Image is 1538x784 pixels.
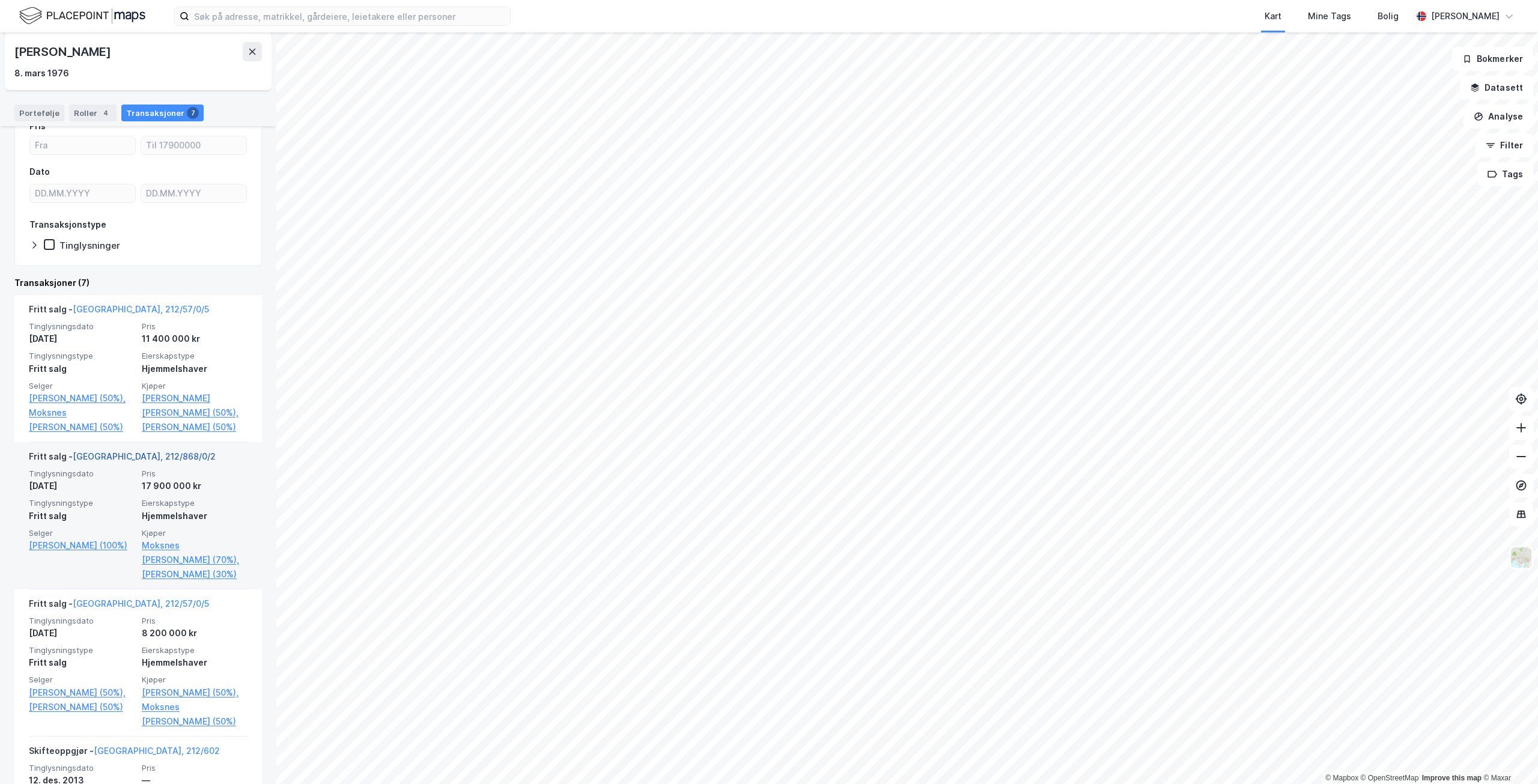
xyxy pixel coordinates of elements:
[142,538,248,567] a: Moksnes [PERSON_NAME] (70%),
[1478,726,1538,784] div: Kontrollprogram for chat
[1378,9,1399,23] div: Bolig
[29,302,209,321] div: Fritt salg -
[29,528,135,538] span: Selger
[29,744,220,763] div: Skifteoppgjør -
[142,321,248,332] span: Pris
[29,655,135,670] div: Fritt salg
[142,528,248,538] span: Kjøper
[142,675,248,685] span: Kjøper
[141,184,246,202] input: DD.MM.YYYY
[1431,9,1500,23] div: [PERSON_NAME]
[29,675,135,685] span: Selger
[29,391,135,406] a: [PERSON_NAME] (50%),
[30,136,135,154] input: Fra
[142,479,248,493] div: 17 900 000 kr
[29,449,216,469] div: Fritt salg -
[142,700,248,729] a: Moksnes [PERSON_NAME] (50%)
[1464,105,1533,129] button: Analyse
[19,5,145,26] img: logo.f888ab2527a4732fd821a326f86c7f29.svg
[1422,774,1482,782] a: Improve this map
[142,645,248,655] span: Eierskapstype
[142,391,248,420] a: [PERSON_NAME] [PERSON_NAME] (50%),
[29,509,135,523] div: Fritt salg
[29,217,106,232] div: Transaksjonstype
[30,184,135,202] input: DD.MM.YYYY
[29,763,135,773] span: Tinglysningsdato
[29,538,135,553] a: [PERSON_NAME] (100%)
[29,165,50,179] div: Dato
[142,498,248,508] span: Eierskapstype
[29,469,135,479] span: Tinglysningsdato
[142,381,248,391] span: Kjøper
[73,451,216,461] a: [GEOGRAPHIC_DATA], 212/868/0/2
[1325,774,1358,782] a: Mapbox
[29,479,135,493] div: [DATE]
[142,469,248,479] span: Pris
[94,746,220,756] a: [GEOGRAPHIC_DATA], 212/602
[1510,546,1533,569] img: Z
[1460,76,1533,100] button: Datasett
[29,498,135,508] span: Tinglysningstype
[29,616,135,626] span: Tinglysningsdato
[29,597,209,616] div: Fritt salg -
[1478,726,1538,784] iframe: Chat Widget
[29,700,135,714] a: [PERSON_NAME] (50%)
[14,276,262,290] div: Transaksjoner (7)
[142,685,248,700] a: [PERSON_NAME] (50%),
[29,381,135,391] span: Selger
[29,332,135,346] div: [DATE]
[14,105,64,121] div: Portefølje
[1477,162,1533,186] button: Tags
[29,321,135,332] span: Tinglysningsdato
[29,685,135,700] a: [PERSON_NAME] (50%),
[142,763,248,773] span: Pris
[187,107,199,119] div: 7
[14,42,113,61] div: [PERSON_NAME]
[1308,9,1351,23] div: Mine Tags
[142,509,248,523] div: Hjemmelshaver
[142,655,248,670] div: Hjemmelshaver
[142,332,248,346] div: 11 400 000 kr
[1452,47,1533,71] button: Bokmerker
[29,362,135,376] div: Fritt salg
[29,406,135,434] a: Moksnes [PERSON_NAME] (50%)
[142,616,248,626] span: Pris
[142,626,248,640] div: 8 200 000 kr
[29,645,135,655] span: Tinglysningstype
[73,598,209,609] a: [GEOGRAPHIC_DATA], 212/57/0/5
[121,105,204,121] div: Transaksjoner
[142,567,248,582] a: [PERSON_NAME] (30%)
[189,7,510,25] input: Søk på adresse, matrikkel, gårdeiere, leietakere eller personer
[1476,133,1533,157] button: Filter
[73,304,209,314] a: [GEOGRAPHIC_DATA], 212/57/0/5
[29,351,135,361] span: Tinglysningstype
[142,351,248,361] span: Eierskapstype
[100,107,112,119] div: 4
[59,240,120,251] div: Tinglysninger
[141,136,246,154] input: Til 17900000
[1265,9,1281,23] div: Kart
[14,66,69,81] div: 8. mars 1976
[69,105,117,121] div: Roller
[142,362,248,376] div: Hjemmelshaver
[1361,774,1419,782] a: OpenStreetMap
[29,626,135,640] div: [DATE]
[142,420,248,434] a: [PERSON_NAME] (50%)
